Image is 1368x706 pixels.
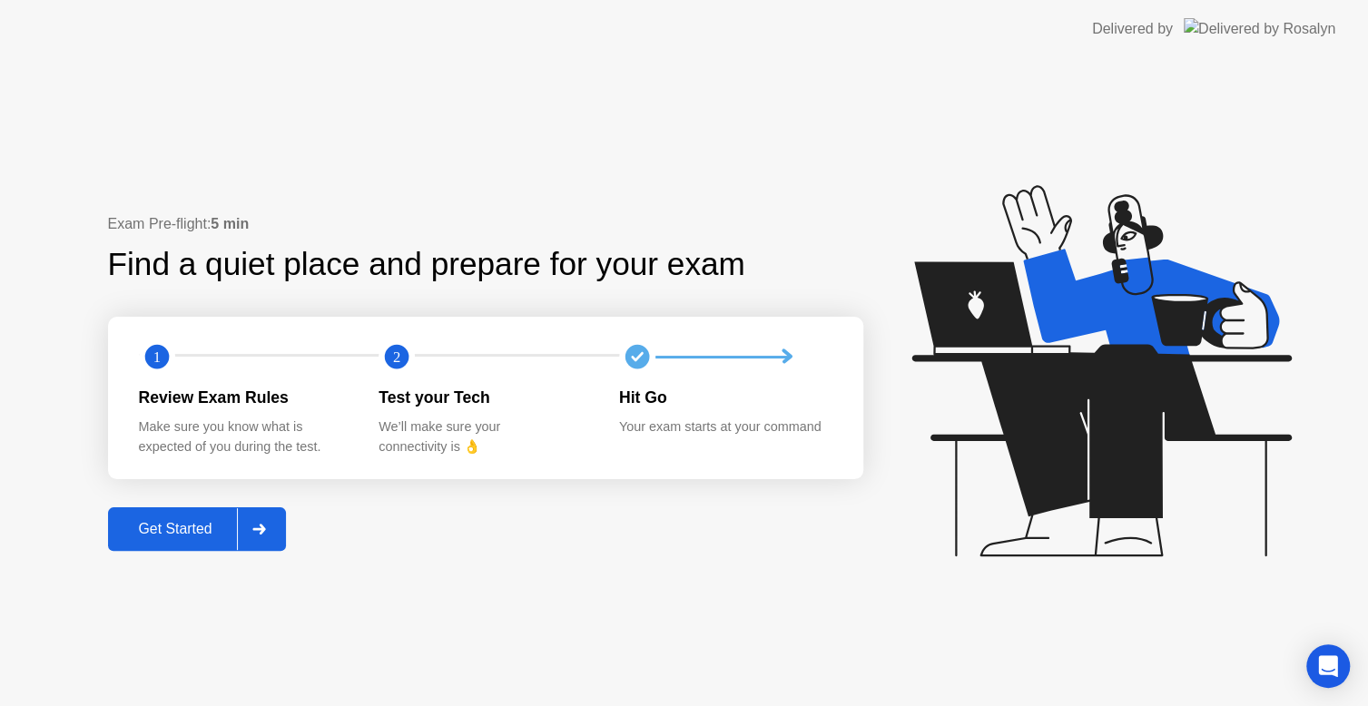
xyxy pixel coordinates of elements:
img: Delivered by Rosalyn [1184,18,1335,39]
div: Get Started [113,521,238,537]
div: Exam Pre-flight: [108,213,863,235]
div: Find a quiet place and prepare for your exam [108,240,748,289]
text: 2 [393,348,400,366]
text: 1 [153,348,160,366]
button: Get Started [108,507,287,551]
div: Test your Tech [379,386,590,409]
div: We’ll make sure your connectivity is 👌 [379,417,590,456]
div: Review Exam Rules [139,386,350,409]
b: 5 min [211,216,249,231]
div: Your exam starts at your command [619,417,831,437]
div: Delivered by [1092,18,1173,40]
div: Open Intercom Messenger [1306,644,1350,688]
div: Make sure you know what is expected of you during the test. [139,417,350,456]
div: Hit Go [619,386,831,409]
